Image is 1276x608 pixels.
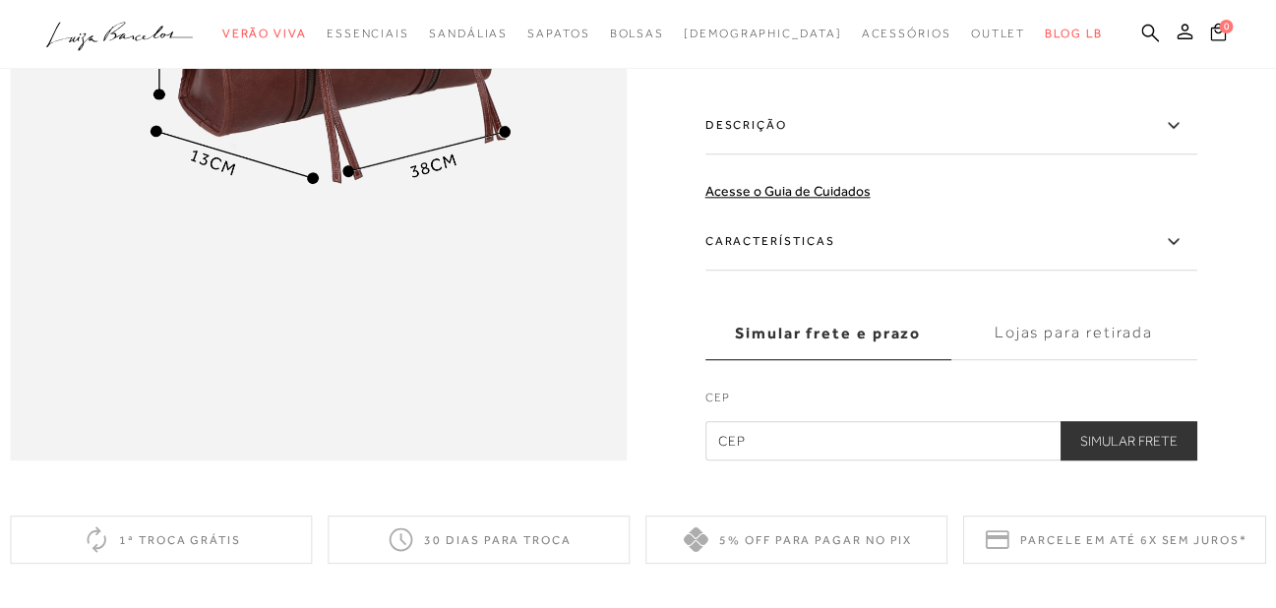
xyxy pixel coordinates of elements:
a: BLOG LB [1046,16,1103,52]
a: categoryNavScreenReaderText [862,16,951,52]
span: Sapatos [527,27,589,40]
label: Simular frete e prazo [705,307,951,360]
a: noSubCategoriesText [684,16,842,52]
span: Bolsas [610,27,665,40]
span: [DEMOGRAPHIC_DATA] [684,27,842,40]
span: 0 [1220,20,1234,33]
a: categoryNavScreenReaderText [527,16,589,52]
span: Outlet [971,27,1026,40]
span: Essenciais [327,27,409,40]
div: 1ª troca grátis [10,516,312,564]
label: Lojas para retirada [951,307,1197,360]
button: Simular Frete [1061,421,1197,460]
a: categoryNavScreenReaderText [222,16,307,52]
label: Descrição [705,97,1197,154]
div: 5% off para pagar no PIX [646,516,948,564]
span: Sandálias [429,27,508,40]
a: categoryNavScreenReaderText [429,16,508,52]
a: categoryNavScreenReaderText [327,16,409,52]
a: categoryNavScreenReaderText [610,16,665,52]
span: Acessórios [862,27,951,40]
span: BLOG LB [1046,27,1103,40]
label: Características [705,213,1197,271]
button: 0 [1205,22,1233,48]
div: 30 dias para troca [328,516,630,564]
input: CEP [705,421,1197,460]
a: Acesse o Guia de Cuidados [705,183,871,199]
span: Verão Viva [222,27,307,40]
div: Parcele em até 6x sem juros* [964,516,1266,564]
label: CEP [705,389,1197,416]
a: categoryNavScreenReaderText [971,16,1026,52]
